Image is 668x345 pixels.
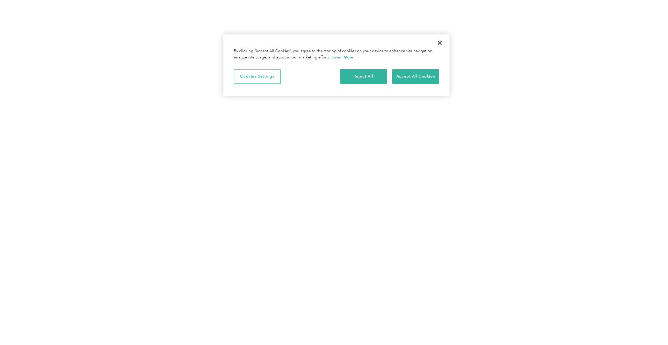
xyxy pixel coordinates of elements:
button: Reject All [340,69,387,84]
button: Accept All Cookies [392,69,439,84]
div: By clicking “Accept All Cookies”, you agree to the storing of cookies on your device to enhance s... [234,48,439,61]
button: Cookies Settings [234,69,281,84]
div: Cookie banner [223,34,450,96]
button: Close [432,35,447,50]
a: More information about your privacy, opens in a new tab [332,55,353,59]
div: Privacy [223,34,450,96]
